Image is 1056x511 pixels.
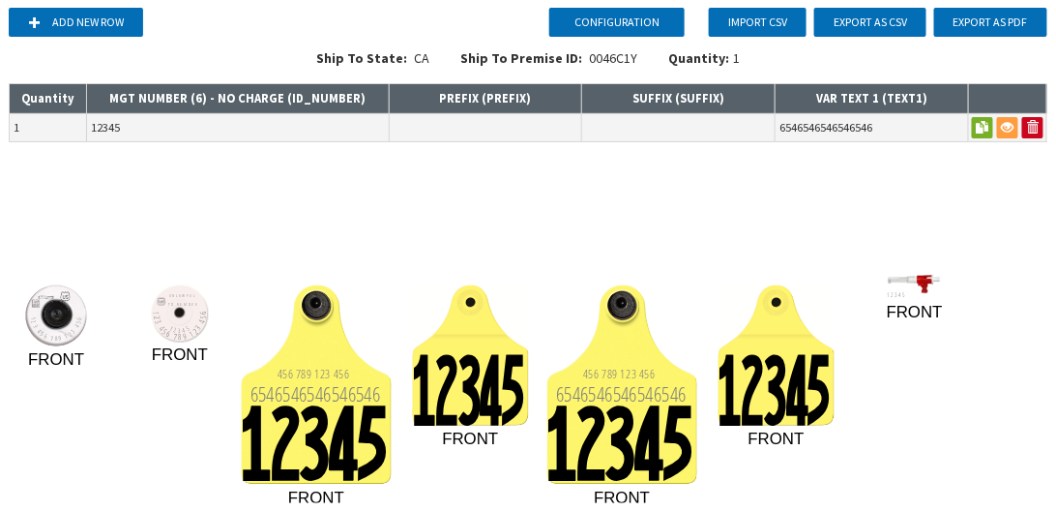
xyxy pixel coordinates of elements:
[664,406,693,496] tspan: 5
[887,290,903,299] tspan: 1234
[28,350,84,369] tspan: FRONT
[9,8,143,37] button: Add new row
[168,302,195,307] tspan: TO REMOV
[316,49,407,67] span: Ship To State:
[594,489,650,507] tspan: FRONT
[74,316,83,320] tspan: 6
[556,380,679,407] tspan: 654654654654654
[460,49,582,67] span: Ship To Premise ID:
[808,354,831,440] tspan: 5
[288,489,344,507] tspan: FRONT
[197,312,208,315] tspan: 6
[87,84,390,114] th: MGT NUMBER (6) - NO CHARGE ( ID_NUMBER )
[748,430,805,448] tspan: FRONT
[195,302,197,307] tspan: E
[934,8,1047,37] button: Export as PDF
[358,406,387,496] tspan: 5
[278,367,344,383] tspan: 456 789 123 45
[344,367,349,383] tspan: 6
[243,405,358,496] tspan: 1234
[709,8,807,37] button: Import CSV
[548,405,663,496] tspan: 1234
[442,430,498,448] tspan: FRONT
[372,380,380,407] tspan: 6
[903,290,906,299] tspan: 5
[445,48,653,79] div: 0046C1Y
[389,84,582,114] th: PREFIX ( PREFIX )
[301,48,445,79] div: CA
[549,8,685,37] button: Configuration
[168,324,188,335] tspan: 1234
[152,346,208,365] tspan: FRONT
[250,380,373,407] tspan: 654654654654654
[678,380,686,407] tspan: 6
[650,367,655,383] tspan: 6
[668,48,740,68] div: 1
[185,324,191,333] tspan: 5
[887,303,943,321] tspan: FRONT
[193,293,195,298] tspan: L
[582,84,776,114] th: SUFFIX ( SUFFIX )
[776,84,969,114] th: VAR TEXT 1 ( TEXT1 )
[814,8,926,37] button: Export as CSV
[668,49,729,67] span: Quantity:
[502,354,524,440] tspan: 5
[583,367,650,383] tspan: 456 789 123 45
[10,84,87,114] th: Quantity
[169,293,193,298] tspan: UNLAWFU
